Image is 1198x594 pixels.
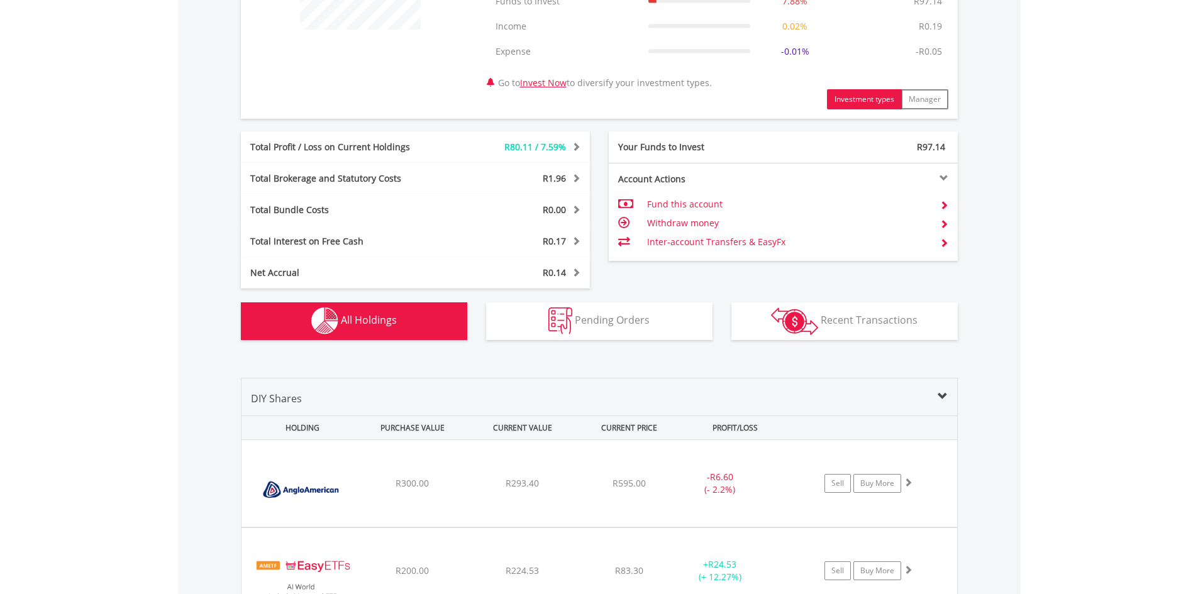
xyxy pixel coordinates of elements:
[731,302,958,340] button: Recent Transactions
[613,477,646,489] span: R595.00
[543,172,566,184] span: R1.96
[901,89,948,109] button: Manager
[575,313,650,327] span: Pending Orders
[543,235,566,247] span: R0.17
[241,302,467,340] button: All Holdings
[757,39,833,64] td: -0.01%
[241,235,445,248] div: Total Interest on Free Cash
[757,14,833,39] td: 0.02%
[853,561,901,580] a: Buy More
[506,477,539,489] span: R293.40
[359,416,467,439] div: PURCHASE VALUE
[341,313,397,327] span: All Holdings
[251,392,302,405] span: DIY Shares
[912,14,948,39] td: R0.19
[708,558,736,570] span: R24.53
[242,416,357,439] div: HOLDING
[241,267,445,279] div: Net Accrual
[771,307,818,335] img: transactions-zar-wht.png
[673,471,768,496] div: - (- 2.2%)
[682,416,789,439] div: PROFIT/LOSS
[609,173,784,185] div: Account Actions
[241,141,445,153] div: Total Profit / Loss on Current Holdings
[489,39,642,64] td: Expense
[504,141,566,153] span: R80.11 / 7.59%
[543,267,566,278] span: R0.14
[609,141,784,153] div: Your Funds to Invest
[827,89,902,109] button: Investment types
[821,313,918,327] span: Recent Transactions
[647,233,929,251] td: Inter-account Transfers & EasyFx
[396,564,429,576] span: R200.00
[710,471,733,483] span: R6.60
[615,564,643,576] span: R83.30
[853,474,901,493] a: Buy More
[824,561,851,580] a: Sell
[469,416,577,439] div: CURRENT VALUE
[486,302,713,340] button: Pending Orders
[548,307,572,334] img: pending_instructions-wht.png
[824,474,851,493] a: Sell
[543,204,566,216] span: R0.00
[647,214,929,233] td: Withdraw money
[311,307,338,334] img: holdings-wht.png
[917,141,945,153] span: R97.14
[396,477,429,489] span: R300.00
[248,456,356,524] img: EQU.ZA.AGL.png
[241,172,445,185] div: Total Brokerage and Statutory Costs
[673,558,768,583] div: + (+ 12.27%)
[520,77,567,89] a: Invest Now
[489,14,642,39] td: Income
[579,416,679,439] div: CURRENT PRICE
[647,195,929,214] td: Fund this account
[506,564,539,576] span: R224.53
[241,204,445,216] div: Total Bundle Costs
[909,39,948,64] td: -R0.05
